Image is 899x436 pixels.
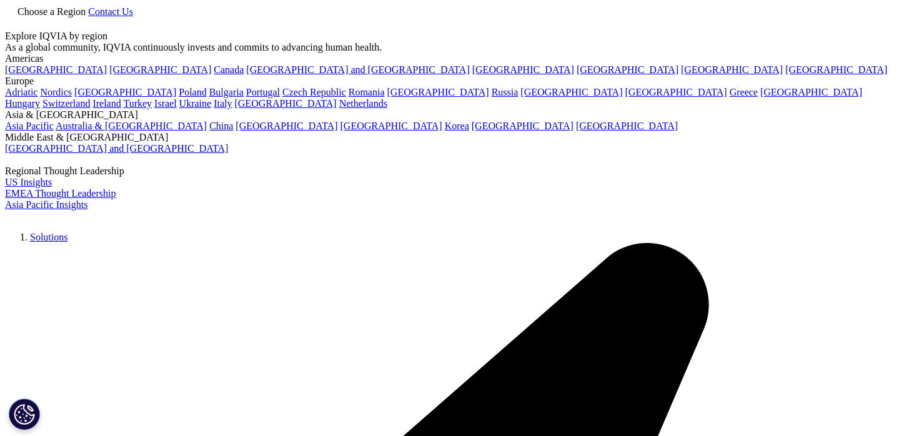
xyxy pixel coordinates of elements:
[5,121,54,131] a: Asia Pacific
[445,121,469,131] a: Korea
[5,177,52,187] a: US Insights
[5,31,894,42] div: Explore IQVIA by region
[236,121,337,131] a: [GEOGRAPHIC_DATA]
[74,87,176,97] a: [GEOGRAPHIC_DATA]
[40,87,72,97] a: Nordics
[154,98,177,109] a: Israel
[214,98,232,109] a: Italy
[5,42,894,53] div: As a global community, IQVIA continuously invests and commits to advancing human health.
[179,98,212,109] a: Ukraine
[5,76,894,87] div: Europe
[5,87,37,97] a: Adriatic
[30,232,67,242] a: Solutions
[349,87,385,97] a: Romania
[17,6,86,17] span: Choose a Region
[92,98,121,109] a: Ireland
[472,121,574,131] a: [GEOGRAPHIC_DATA]
[339,98,387,109] a: Netherlands
[730,87,758,97] a: Greece
[492,87,519,97] a: Russia
[234,98,336,109] a: [GEOGRAPHIC_DATA]
[576,121,678,131] a: [GEOGRAPHIC_DATA]
[577,64,678,75] a: [GEOGRAPHIC_DATA]
[5,98,40,109] a: Hungary
[681,64,783,75] a: [GEOGRAPHIC_DATA]
[340,121,442,131] a: [GEOGRAPHIC_DATA]
[625,87,727,97] a: [GEOGRAPHIC_DATA]
[5,64,107,75] a: [GEOGRAPHIC_DATA]
[5,109,894,121] div: Asia & [GEOGRAPHIC_DATA]
[5,132,894,143] div: Middle East & [GEOGRAPHIC_DATA]
[785,64,887,75] a: [GEOGRAPHIC_DATA]
[123,98,152,109] a: Turkey
[5,53,894,64] div: Americas
[109,64,211,75] a: [GEOGRAPHIC_DATA]
[5,188,116,199] a: EMEA Thought Leadership
[5,199,87,210] a: Asia Pacific Insights
[246,87,280,97] a: Portugal
[5,143,228,154] a: [GEOGRAPHIC_DATA] and [GEOGRAPHIC_DATA]
[387,87,489,97] a: [GEOGRAPHIC_DATA]
[282,87,346,97] a: Czech Republic
[214,64,244,75] a: Canada
[42,98,90,109] a: Switzerland
[209,87,244,97] a: Bulgaria
[179,87,206,97] a: Poland
[56,121,207,131] a: Australia & [GEOGRAPHIC_DATA]
[209,121,233,131] a: China
[9,399,40,430] button: Cookies Settings
[760,87,862,97] a: [GEOGRAPHIC_DATA]
[472,64,574,75] a: [GEOGRAPHIC_DATA]
[246,64,469,75] a: [GEOGRAPHIC_DATA] and [GEOGRAPHIC_DATA]
[88,6,133,17] a: Contact Us
[520,87,622,97] a: [GEOGRAPHIC_DATA]
[5,166,894,177] div: Regional Thought Leadership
